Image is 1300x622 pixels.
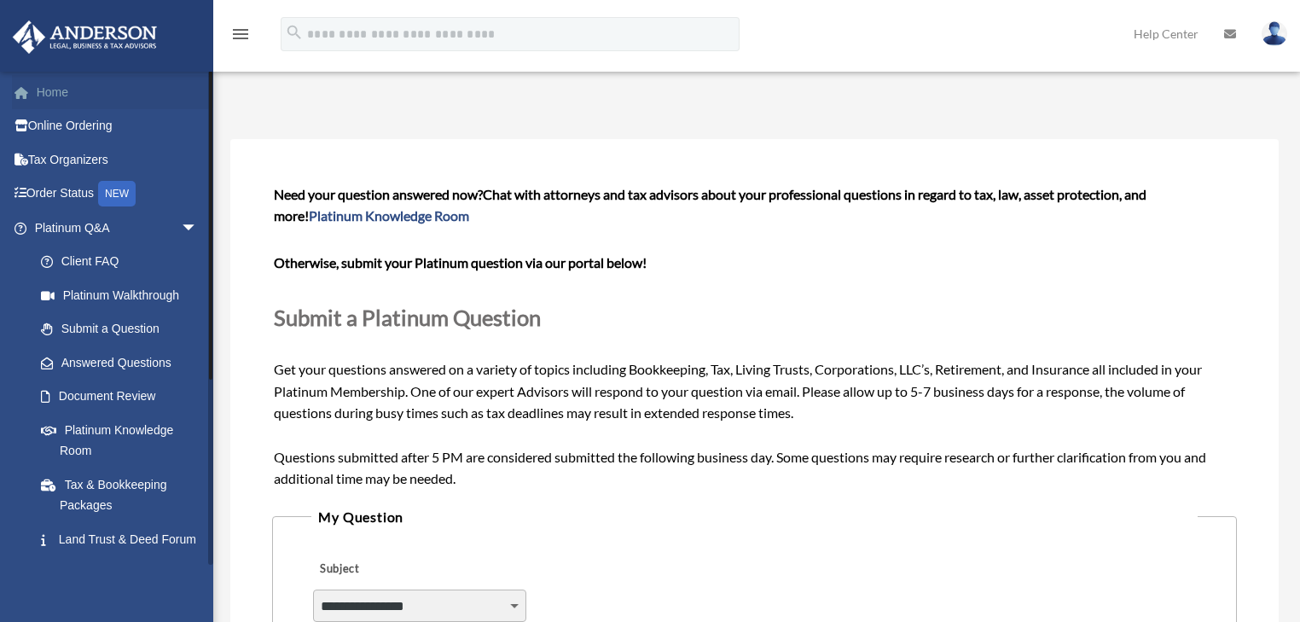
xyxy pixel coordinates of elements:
a: Platinum Walkthrough [24,278,223,312]
a: Answered Questions [24,346,223,380]
a: Submit a Question [24,312,215,346]
a: Platinum Knowledge Room [24,413,223,468]
a: Tax & Bookkeeping Packages [24,468,223,522]
a: Order StatusNEW [12,177,223,212]
legend: My Question [311,505,1197,529]
label: Subject [313,558,475,582]
a: Tax Organizers [12,142,223,177]
span: Need your question answered now? [274,186,483,202]
a: Land Trust & Deed Forum [24,522,223,556]
a: Online Ordering [12,109,223,143]
a: Platinum Q&Aarrow_drop_down [12,211,223,245]
span: Submit a Platinum Question [274,305,541,330]
a: Platinum Knowledge Room [309,207,469,224]
a: menu [230,30,251,44]
a: Document Review [24,380,223,414]
span: arrow_drop_down [181,211,215,246]
img: User Pic [1262,21,1287,46]
span: Get your questions answered on a variety of topics including Bookkeeping, Tax, Living Trusts, Cor... [274,186,1235,487]
img: Anderson Advisors Platinum Portal [8,20,162,54]
span: Chat with attorneys and tax advisors about your professional questions in regard to tax, law, ass... [274,186,1146,224]
div: NEW [98,181,136,206]
a: Client FAQ [24,245,223,279]
i: menu [230,24,251,44]
i: search [285,23,304,42]
b: Otherwise, submit your Platinum question via our portal below! [274,254,647,270]
a: Portal Feedback [24,556,223,590]
a: Home [12,75,223,109]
